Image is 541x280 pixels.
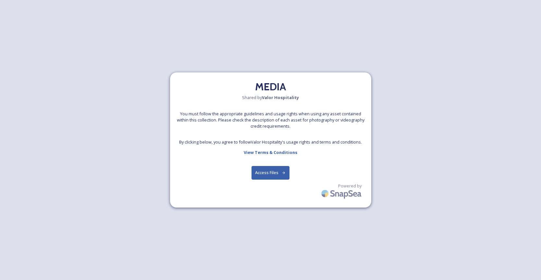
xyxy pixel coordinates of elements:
a: View Terms & Conditions [244,148,297,156]
strong: Valor Hospitality [262,95,299,100]
button: Access Files [252,166,289,179]
span: You must follow the appropriate guidelines and usage rights when using any asset contained within... [177,111,365,130]
img: SnapSea Logo [319,186,365,201]
span: Powered by [338,183,362,189]
span: Shared by [242,95,299,101]
h2: MEDIA [255,79,286,95]
span: By clicking below, you agree to follow Valor Hospitality 's usage rights and terms and conditions. [179,139,362,145]
strong: View Terms & Conditions [244,149,297,155]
